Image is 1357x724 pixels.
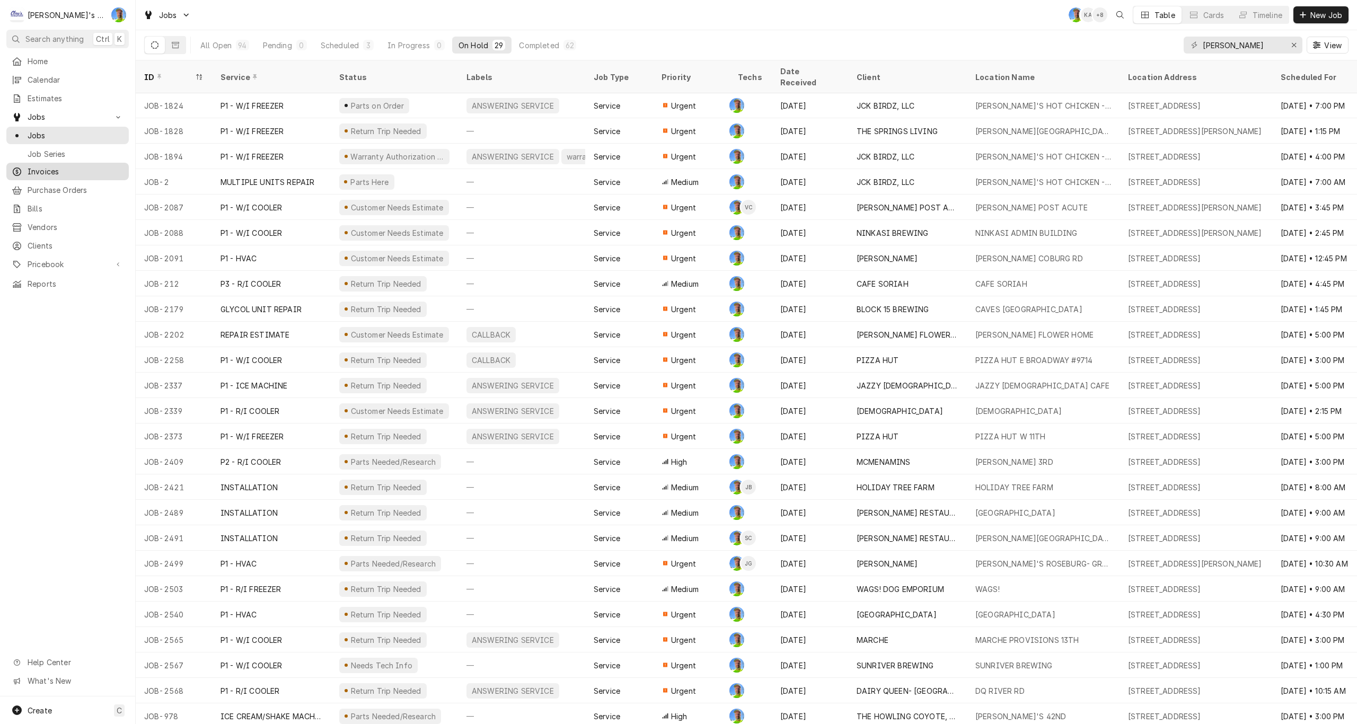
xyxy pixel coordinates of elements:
div: ANSWERING SERVICE [471,380,555,391]
a: Go to Jobs [6,108,129,126]
div: Greg Austin's Avatar [729,429,744,444]
div: [STREET_ADDRESS] [1128,482,1201,493]
input: Keyword search [1203,37,1282,54]
a: Home [6,52,129,70]
div: JOB-2088 [136,220,212,245]
div: 94 [238,40,246,51]
span: Urgent [671,253,696,264]
div: [PERSON_NAME]'s Refrigeration [28,10,105,21]
div: [PERSON_NAME]'S HOT CHICKEN - [GEOGRAPHIC_DATA] [975,151,1111,162]
div: Return Trip Needed [349,126,422,137]
div: [DATE] [772,398,848,423]
a: Go to Pricebook [6,255,129,273]
div: ANSWERING SERVICE [471,431,555,442]
div: Client [857,72,956,83]
div: GA [729,149,744,164]
a: Clients [6,237,129,254]
div: P1 - W/I FREEZER [221,151,284,162]
div: Service [594,380,620,391]
span: Urgent [671,304,696,315]
span: New Job [1308,10,1344,21]
div: GA [729,276,744,291]
a: Vendors [6,218,129,236]
span: Urgent [671,202,696,213]
div: [STREET_ADDRESS][PERSON_NAME] [1128,126,1262,137]
div: Priority [662,72,719,83]
div: — [458,474,585,500]
div: VC [741,200,756,215]
span: Help Center [28,657,122,668]
div: ANSWERING SERVICE [471,100,555,111]
div: Timeline [1253,10,1282,21]
span: View [1322,40,1344,51]
div: [DATE] [772,144,848,169]
div: Completed [519,40,559,51]
div: [STREET_ADDRESS] [1128,329,1201,340]
span: Urgent [671,151,696,162]
button: New Job [1293,6,1349,23]
div: GA [729,251,744,266]
div: Greg Austin's Avatar [111,7,126,22]
a: Go to Jobs [139,6,195,24]
div: REPAIR ESTIMATE [221,329,289,340]
div: GA [729,403,744,418]
div: Joey Brabb's Avatar [741,480,756,495]
div: Service [594,482,620,493]
div: MULTIPLE UNITS REPAIR [221,176,314,188]
div: Greg Austin's Avatar [729,403,744,418]
div: — [458,296,585,322]
div: [DATE] [772,220,848,245]
div: P1 - W/I COOLER [221,202,282,213]
span: Ctrl [96,33,110,45]
div: [STREET_ADDRESS] [1128,278,1201,289]
div: [DATE] [772,423,848,449]
div: 0 [436,40,443,51]
div: [STREET_ADDRESS] [1128,380,1201,391]
div: [DATE] [772,245,848,271]
span: Urgent [671,227,696,239]
div: [STREET_ADDRESS] [1128,355,1201,366]
div: JB [741,480,756,495]
div: JOB-2202 [136,322,212,347]
div: P2 - R/I COOLER [221,456,281,467]
div: GA [729,174,744,189]
span: Clients [28,240,124,251]
div: Labels [466,72,577,83]
div: [STREET_ADDRESS] [1128,304,1201,315]
div: [DATE] [772,296,848,322]
span: High [671,456,688,467]
div: [DATE] [772,474,848,500]
div: JOB-212 [136,271,212,296]
span: Job Series [28,148,124,160]
div: Clay's Refrigeration's Avatar [10,7,24,22]
div: + 8 [1092,7,1107,22]
div: Greg Austin's Avatar [1069,7,1083,22]
div: [DATE] [772,347,848,373]
button: View [1307,37,1349,54]
div: [PERSON_NAME]'S HOT CHICKEN - CAMPUS [975,100,1111,111]
a: Estimates [6,90,129,107]
div: Greg Austin's Avatar [729,200,744,215]
div: Return Trip Needed [349,304,422,315]
div: On Hold [459,40,488,51]
div: Techs [738,72,763,83]
div: Scheduled [321,40,359,51]
span: Urgent [671,405,696,417]
div: Job Type [594,72,645,83]
div: Parts Here [349,176,390,188]
div: P1 - W/I FREEZER [221,100,284,111]
div: PIZZA HUT [857,431,898,442]
div: JOB-1824 [136,93,212,118]
div: Return Trip Needed [349,482,422,493]
div: [PERSON_NAME][GEOGRAPHIC_DATA] [975,126,1111,137]
div: JOB-2373 [136,423,212,449]
div: Customer Needs Estimate [349,227,444,239]
span: Create [28,706,52,715]
button: Open search [1112,6,1129,23]
div: GA [1069,7,1083,22]
span: Urgent [671,329,696,340]
button: Search anythingCtrlK [6,30,129,48]
div: HOLIDAY TREE FARM [975,482,1053,493]
div: Greg Austin's Avatar [729,454,744,469]
div: CALLBACK [471,329,512,340]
